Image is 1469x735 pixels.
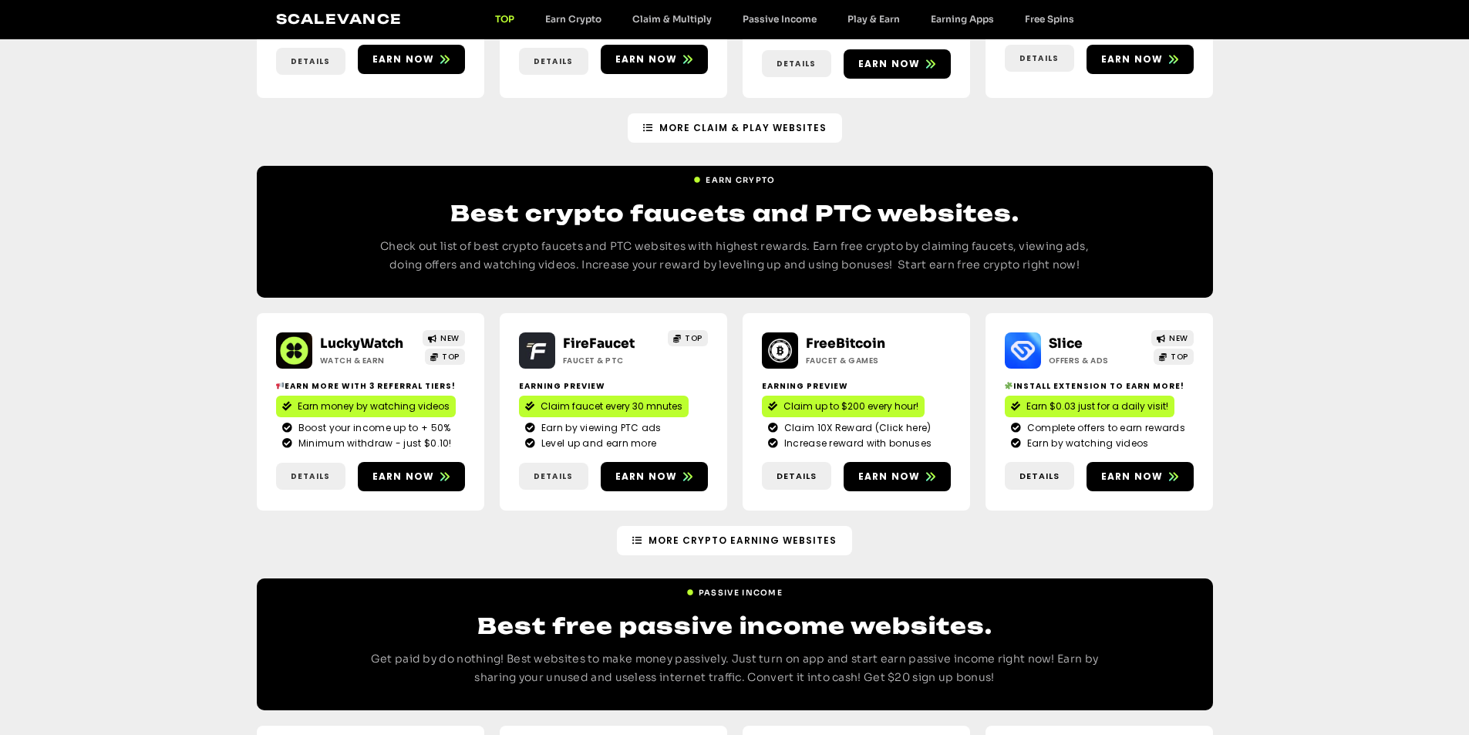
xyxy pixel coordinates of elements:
[276,463,345,490] a: Details
[519,396,689,417] a: Claim faucet every 30 mnutes
[1049,355,1145,366] h2: Offers & Ads
[1019,52,1059,64] span: Details
[659,121,827,135] span: More Claim & Play Websites
[358,45,465,74] a: Earn now
[844,49,951,79] a: Earn now
[563,355,659,366] h2: Faucet & PTC
[780,437,932,450] span: Increase reward with bonuses
[777,58,816,69] span: Details
[541,400,682,413] span: Claim faucet every 30 mnutes
[806,355,902,366] h2: Faucet & Games
[372,52,435,66] span: Earn now
[1005,45,1074,72] a: Details
[519,48,588,75] a: Details
[668,330,708,346] a: TOP
[1087,462,1194,491] a: Earn now
[762,380,951,392] h2: Earning Preview
[1154,349,1194,365] a: TOP
[276,48,345,75] a: Details
[295,421,451,435] span: Boost your income up to + 50%
[1026,400,1168,413] span: Earn $0.03 just for a daily visit!
[1023,421,1185,435] span: Complete offers to earn rewards
[1151,330,1194,346] a: NEW
[780,421,932,435] span: Claim 10X Reward (Click here)
[1005,462,1074,491] a: Details
[1019,470,1060,483] span: Details
[615,52,678,66] span: Earn now
[615,470,678,484] span: Earn now
[1049,335,1083,352] a: Slice
[358,462,465,491] a: Earn now
[480,13,1090,25] nav: Menu
[365,611,1105,641] h2: Best free passive income websites.
[858,470,921,484] span: Earn now
[649,534,837,548] span: More Crypto earning Websites
[601,45,708,74] a: Earn now
[276,11,403,27] a: Scalevance
[1101,52,1164,66] span: Earn now
[291,470,330,482] span: Details
[440,332,460,344] span: NEW
[423,330,465,346] a: NEW
[915,13,1009,25] a: Earning Apps
[530,13,617,25] a: Earn Crypto
[534,56,573,67] span: Details
[276,382,284,389] img: 📢
[298,400,450,413] span: Earn money by watching videos
[480,13,530,25] a: TOP
[727,13,832,25] a: Passive Income
[563,335,635,352] a: FireFaucet
[783,400,918,413] span: Claim up to $200 every hour!
[685,332,702,344] span: TOP
[365,238,1105,275] p: Check out list of best crypto faucets and PTC websites with highest rewards. Earn free crypto by ...
[1005,380,1194,392] h2: Install extension to earn more!
[858,57,921,71] span: Earn now
[1169,332,1188,344] span: NEW
[806,335,885,352] a: FreeBitcoin
[832,13,915,25] a: Play & Earn
[519,463,588,490] a: Details
[693,168,775,186] a: Earn Crypto
[425,349,465,365] a: TOP
[628,113,842,143] a: More Claim & Play Websites
[442,351,460,362] span: TOP
[534,470,573,482] span: Details
[617,13,727,25] a: Claim & Multiply
[601,462,708,491] a: Earn now
[537,437,657,450] span: Level up and earn more
[276,396,456,417] a: Earn money by watching videos
[320,355,416,366] h2: Watch & Earn
[762,462,831,491] a: Details
[537,421,662,435] span: Earn by viewing PTC ads
[372,470,435,484] span: Earn now
[519,380,708,392] h2: Earning Preview
[768,421,945,435] a: Claim 10X Reward (Click here)
[365,198,1105,228] h2: Best crypto faucets and PTC websites.
[291,56,330,67] span: Details
[1005,382,1012,389] img: 🧩
[777,470,817,483] span: Details
[295,437,452,450] span: Minimum withdraw - just $0.10!
[1023,437,1149,450] span: Earn by watching videos
[1171,351,1188,362] span: TOP
[686,581,783,598] a: Passive Income
[1005,396,1174,417] a: Earn $0.03 just for a daily visit!
[365,650,1105,687] p: Get paid by do nothing! Best websites to make money passively. Just turn on app and start earn pa...
[762,50,831,77] a: Details
[617,526,852,555] a: More Crypto earning Websites
[1087,45,1194,74] a: Earn now
[844,462,951,491] a: Earn now
[276,380,465,392] h2: Earn more with 3 referral Tiers!
[320,335,403,352] a: LuckyWatch
[699,587,783,598] span: Passive Income
[1009,13,1090,25] a: Free Spins
[1101,470,1164,484] span: Earn now
[706,174,775,186] span: Earn Crypto
[762,396,925,417] a: Claim up to $200 every hour!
